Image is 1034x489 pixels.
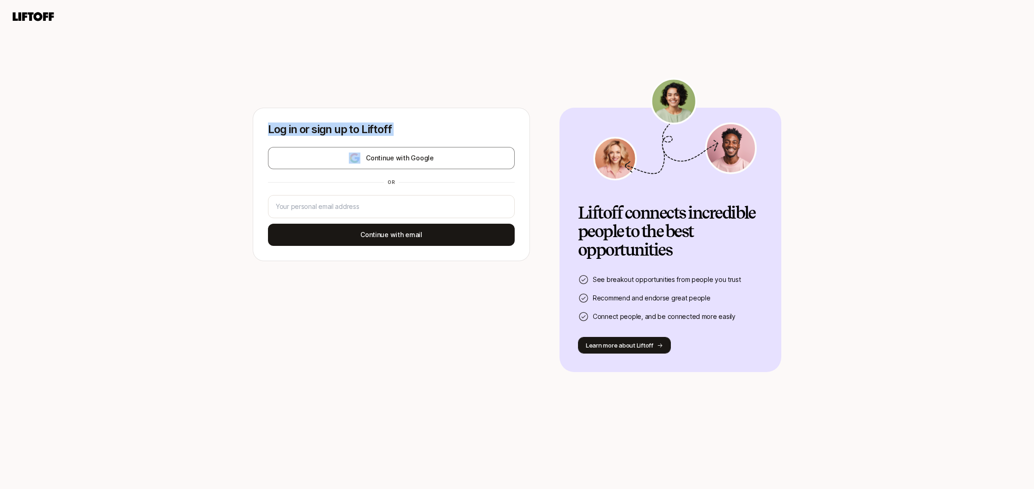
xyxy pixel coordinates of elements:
button: Continue with email [268,224,515,246]
button: Continue with Google [268,147,515,169]
p: See breakout opportunities from people you trust [593,274,741,285]
input: Your personal email address [276,201,507,212]
img: signup-banner [592,78,758,181]
button: Learn more about Liftoff [578,337,671,354]
p: Connect people, and be connected more easily [593,311,736,322]
img: google-logo [349,153,360,164]
div: or [384,178,399,186]
p: Recommend and endorse great people [593,293,710,304]
h2: Liftoff connects incredible people to the best opportunities [578,204,763,259]
p: Log in or sign up to Liftoff [268,123,515,136]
